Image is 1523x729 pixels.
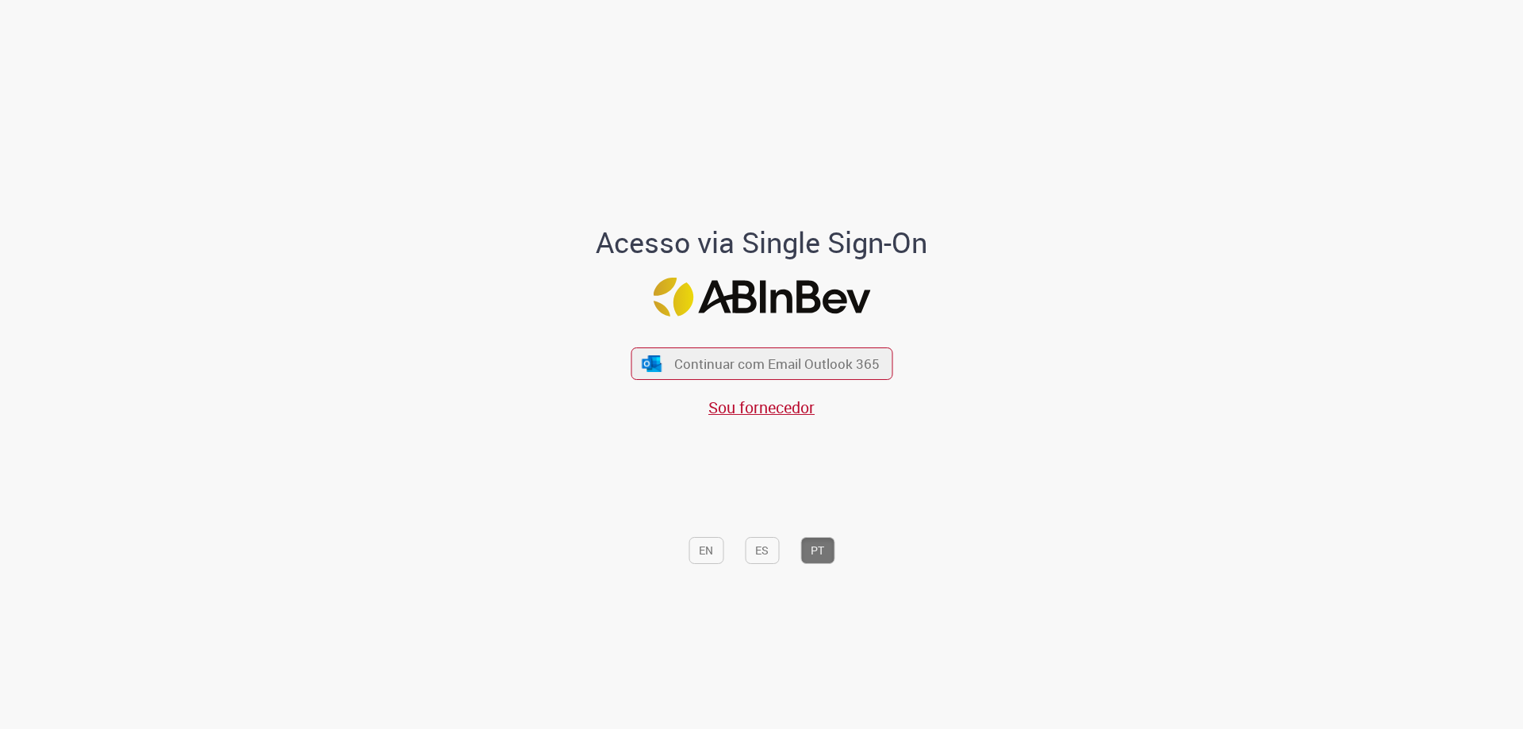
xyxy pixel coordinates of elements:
button: PT [800,537,834,564]
button: EN [689,537,723,564]
img: Logo ABInBev [653,278,870,317]
a: Sou fornecedor [708,397,815,418]
button: ícone Azure/Microsoft 360 Continuar com Email Outlook 365 [631,347,892,380]
button: ES [745,537,779,564]
h1: Acesso via Single Sign-On [542,227,982,259]
img: ícone Azure/Microsoft 360 [641,355,663,372]
span: Continuar com Email Outlook 365 [674,355,880,373]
